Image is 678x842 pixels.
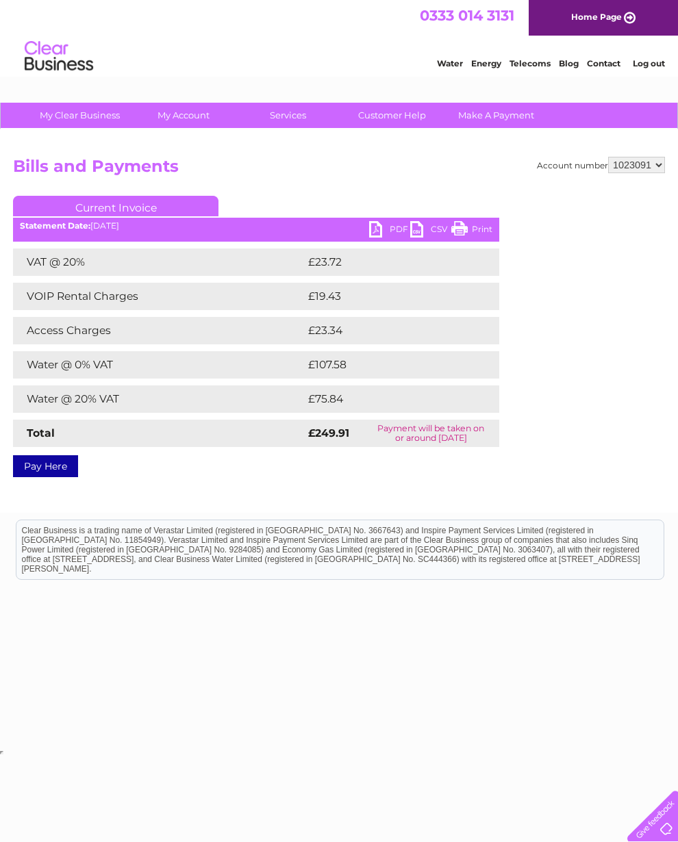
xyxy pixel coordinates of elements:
[305,351,474,379] td: £107.58
[440,103,553,128] a: Make A Payment
[437,58,463,68] a: Water
[471,58,501,68] a: Energy
[27,426,55,439] strong: Total
[231,103,344,128] a: Services
[24,36,94,77] img: logo.png
[305,248,471,276] td: £23.72
[13,351,305,379] td: Water @ 0% VAT
[13,196,218,216] a: Current Invoice
[23,103,136,128] a: My Clear Business
[20,220,90,231] b: Statement Date:
[633,58,665,68] a: Log out
[127,103,240,128] a: My Account
[587,58,620,68] a: Contact
[336,103,449,128] a: Customer Help
[13,385,305,413] td: Water @ 20% VAT
[305,283,470,310] td: £19.43
[537,157,665,173] div: Account number
[362,420,499,447] td: Payment will be taken on or around [DATE]
[13,283,305,310] td: VOIP Rental Charges
[510,58,551,68] a: Telecoms
[410,221,451,241] a: CSV
[451,221,492,241] a: Print
[308,426,349,439] strong: £249.91
[13,455,78,477] a: Pay Here
[13,317,305,344] td: Access Charges
[13,248,305,276] td: VAT @ 20%
[305,385,472,413] td: £75.84
[13,157,665,183] h2: Bills and Payments
[13,221,499,231] div: [DATE]
[559,58,579,68] a: Blog
[369,221,410,241] a: PDF
[305,317,471,344] td: £23.34
[16,8,664,66] div: Clear Business is a trading name of Verastar Limited (registered in [GEOGRAPHIC_DATA] No. 3667643...
[420,7,514,24] a: 0333 014 3131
